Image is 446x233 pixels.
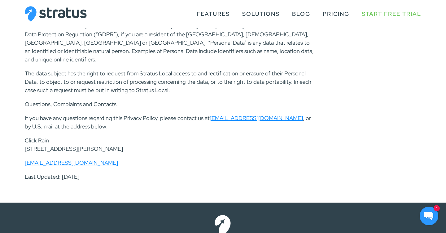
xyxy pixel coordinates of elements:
[25,136,316,153] p: Click Rain [STREET_ADDRESS][PERSON_NAME]
[25,173,316,181] p: Last Updated: [DATE]
[25,6,87,22] img: Stratus
[25,159,118,166] a: [EMAIL_ADDRESS][DOMAIN_NAME]
[418,205,440,227] iframe: HelpCrunch
[25,100,316,108] p: Questions, Complaints and Contacts
[210,114,303,122] a: [EMAIL_ADDRESS][DOMAIN_NAME]
[362,8,421,20] a: Start Free Trial
[242,8,280,20] a: Solutions
[197,8,230,20] a: Features
[25,114,316,131] p: If you have any questions regarding this Privacy Policy, please contact us at , or by U.S. mail a...
[25,5,316,64] p: If you reside in the European Union (“EU”), [GEOGRAPHIC_DATA], [GEOGRAPHIC_DATA], [GEOGRAPHIC_DAT...
[292,8,310,20] a: Blog
[323,8,349,20] a: Pricing
[25,69,316,94] p: The data subject has the right to request from Stratus Local access to and rectification or erasu...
